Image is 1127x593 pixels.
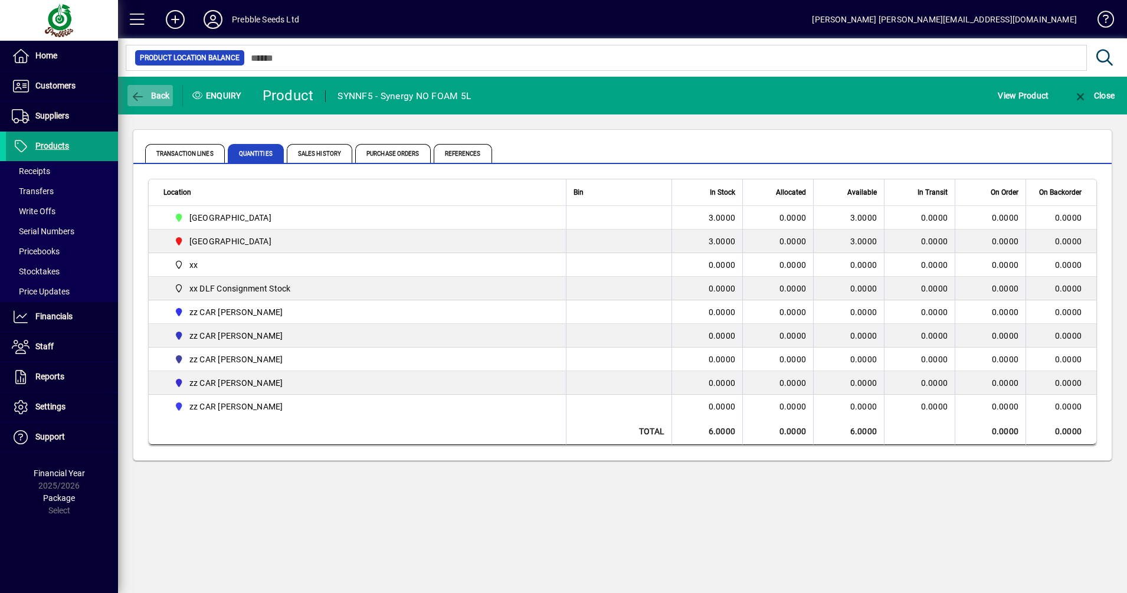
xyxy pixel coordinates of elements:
a: Transfers [6,181,118,201]
span: Customers [35,81,76,90]
td: 0.0000 [1026,206,1096,230]
span: Back [130,91,170,100]
button: View Product [995,85,1051,106]
span: CHRISTCHURCH [169,211,553,225]
span: Bin [574,186,584,199]
span: 0.0000 [779,355,807,364]
span: 0.0000 [921,402,948,411]
span: Allocated [776,186,806,199]
span: 0.0000 [921,237,948,246]
a: Knowledge Base [1089,2,1112,41]
app-page-header-button: Close enquiry [1061,85,1127,106]
td: 0.0000 [1026,371,1096,395]
span: Quantities [228,144,284,163]
td: 0.0000 [1026,395,1096,418]
button: Add [156,9,194,30]
span: Purchase Orders [355,144,431,163]
span: View Product [998,86,1049,105]
a: Price Updates [6,281,118,302]
td: 0.0000 [955,418,1026,445]
span: zz CAR [PERSON_NAME] [189,401,283,412]
span: Products [35,141,69,150]
td: 0.0000 [1026,230,1096,253]
span: zz CAR CARL [169,305,553,319]
td: 0.0000 [1026,277,1096,300]
span: Financials [35,312,73,321]
span: Price Updates [12,287,70,296]
span: 0.0000 [992,330,1019,342]
td: 0.0000 [813,300,884,324]
span: xx [169,258,553,272]
a: Reports [6,362,118,392]
td: 3.0000 [813,206,884,230]
td: 3.0000 [671,206,742,230]
a: Settings [6,392,118,422]
div: Enquiry [183,86,254,105]
span: Location [163,186,191,199]
span: 0.0000 [992,353,1019,365]
span: xx DLF Consignment Stock [169,281,553,296]
td: 0.0000 [671,253,742,277]
span: 0.0000 [779,331,807,340]
span: zz CAR ROGER [169,399,553,414]
a: Customers [6,71,118,101]
span: In Stock [710,186,735,199]
td: 0.0000 [671,371,742,395]
td: 0.0000 [671,395,742,418]
span: Close [1073,91,1115,100]
span: Suppliers [35,111,69,120]
a: Serial Numbers [6,221,118,241]
span: [GEOGRAPHIC_DATA] [189,212,271,224]
td: 0.0000 [671,300,742,324]
div: [PERSON_NAME] [PERSON_NAME][EMAIL_ADDRESS][DOMAIN_NAME] [812,10,1077,29]
a: Stocktakes [6,261,118,281]
span: On Backorder [1039,186,1082,199]
button: Profile [194,9,232,30]
td: 0.0000 [813,253,884,277]
span: Sales History [287,144,352,163]
span: Staff [35,342,54,351]
a: Pricebooks [6,241,118,261]
td: Total [566,418,671,445]
span: Stocktakes [12,267,60,276]
div: SYNNF5 - Synergy NO FOAM 5L [338,87,471,106]
div: Product [263,86,314,105]
span: Settings [35,402,65,411]
span: 0.0000 [779,260,807,270]
span: zz CAR CRAIG G [169,352,553,366]
div: Prebble Seeds Ltd [232,10,299,29]
span: 0.0000 [779,237,807,246]
span: 0.0000 [779,284,807,293]
span: xx [189,259,198,271]
span: Available [847,186,877,199]
td: 0.0000 [813,277,884,300]
span: zz CAR [PERSON_NAME] [189,377,283,389]
span: 0.0000 [921,260,948,270]
td: 0.0000 [671,277,742,300]
td: 0.0000 [1026,324,1096,348]
span: Product Location Balance [140,52,240,64]
button: Back [127,85,173,106]
td: 3.0000 [671,230,742,253]
span: 0.0000 [921,213,948,222]
span: 0.0000 [779,402,807,411]
span: Serial Numbers [12,227,74,236]
td: 0.0000 [813,324,884,348]
span: References [434,144,492,163]
span: Support [35,432,65,441]
span: 0.0000 [921,355,948,364]
td: 0.0000 [671,348,742,371]
span: 0.0000 [921,307,948,317]
span: 0.0000 [992,283,1019,294]
span: zz CAR [PERSON_NAME] [189,353,283,365]
span: PALMERSTON NORTH [169,234,553,248]
a: Receipts [6,161,118,181]
a: Financials [6,302,118,332]
span: zz CAR CRAIG B [169,329,553,343]
td: 0.0000 [813,348,884,371]
span: Transaction Lines [145,144,225,163]
a: Support [6,422,118,452]
span: On Order [991,186,1018,199]
span: 0.0000 [779,378,807,388]
td: 0.0000 [671,324,742,348]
